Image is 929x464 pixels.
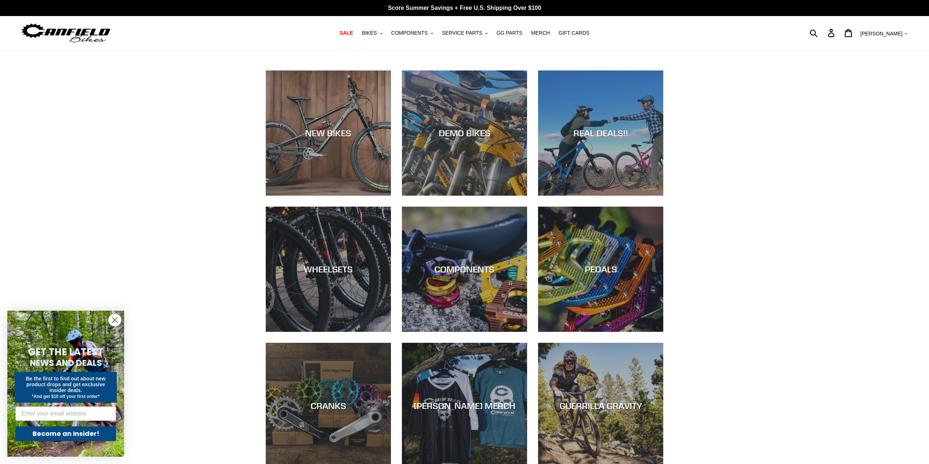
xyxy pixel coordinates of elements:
span: SALE [339,30,353,36]
div: COMPONENTS [402,264,527,275]
a: COMPONENTS [402,207,527,332]
div: CRANKS [266,400,391,411]
a: NEW BIKES [266,70,391,196]
input: Enter your email address [15,406,116,421]
span: Be the first to find out about new product drops and get exclusive insider deals. [26,376,106,393]
button: Close dialog [108,314,121,326]
span: NEWS AND DEALS [30,357,102,369]
div: PEDALS [538,264,663,275]
img: Canfield Bikes [20,22,111,45]
button: SERVICE PARTS [438,28,491,38]
span: GET THE LATEST [28,345,103,358]
div: GUERRILLA GRAVITY [538,400,663,411]
div: [PERSON_NAME] MERCH [402,400,527,411]
span: COMPONENTS [391,30,428,36]
a: SALE [336,28,357,38]
a: WHEELSETS [266,207,391,332]
div: WHEELSETS [266,264,391,275]
span: *And get $10 off your first order* [32,394,99,399]
button: Become an Insider! [15,426,116,441]
input: Search [814,25,832,41]
div: DEMO BIKES [402,128,527,138]
button: BIKES [358,28,386,38]
button: COMPONENTS [388,28,437,38]
span: BIKES [362,30,377,36]
span: GG PARTS [496,30,522,36]
div: NEW BIKES [266,128,391,138]
a: GIFT CARDS [555,28,593,38]
a: DEMO BIKES [402,70,527,196]
a: GG PARTS [493,28,526,38]
span: SERVICE PARTS [442,30,482,36]
div: REAL DEALS!! [538,128,663,138]
span: MERCH [531,30,550,36]
span: GIFT CARDS [558,30,590,36]
a: REAL DEALS!! [538,70,663,196]
a: MERCH [527,28,553,38]
a: PEDALS [538,207,663,332]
